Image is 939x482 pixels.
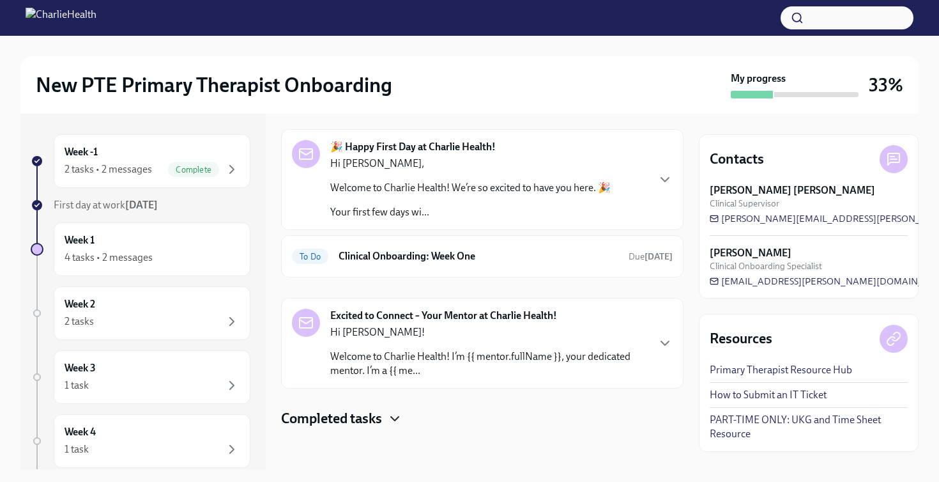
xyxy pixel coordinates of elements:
[31,286,250,340] a: Week 22 tasks
[31,222,250,276] a: Week 14 tasks • 2 messages
[339,249,618,263] h6: Clinical Onboarding: Week One
[281,409,382,428] h4: Completed tasks
[710,246,791,260] strong: [PERSON_NAME]
[65,251,153,265] div: 4 tasks • 2 messages
[330,350,647,378] p: Welcome to Charlie Health! I’m {{ mentor.fullName }}, your dedicated mentor. I’m a {{ me...
[125,199,158,211] strong: [DATE]
[281,409,683,428] div: Completed tasks
[330,140,496,154] strong: 🎉 Happy First Day at Charlie Health!
[731,72,786,86] strong: My progress
[710,388,827,402] a: How to Submit an IT Ticket
[710,329,772,348] h4: Resources
[65,315,94,329] div: 2 tasks
[65,378,89,393] div: 1 task
[629,251,673,262] span: Due
[710,183,875,198] strong: [PERSON_NAME] [PERSON_NAME]
[869,74,903,97] h3: 33%
[65,297,95,311] h6: Week 2
[31,350,250,404] a: Week 31 task
[31,134,250,188] a: Week -12 tasks • 2 messagesComplete
[65,442,89,456] div: 1 task
[168,165,219,175] span: Complete
[710,260,822,272] span: Clinical Onboarding Specialist
[54,199,158,211] span: First day at work
[710,198,779,210] span: Clinical Supervisor
[330,205,611,219] p: Your first few days wi...
[710,413,908,441] a: PART-TIME ONLY: UKG and Time Sheet Resource
[65,361,96,375] h6: Week 3
[629,251,673,263] span: September 20th, 2025 10:00
[292,252,328,261] span: To Do
[330,309,557,323] strong: Excited to Connect – Your Mentor at Charlie Health!
[292,246,673,267] a: To DoClinical Onboarding: Week OneDue[DATE]
[330,181,611,195] p: Welcome to Charlie Health! We’re so excited to have you here. 🎉
[710,150,764,169] h4: Contacts
[645,251,673,262] strong: [DATE]
[26,8,96,28] img: CharlieHealth
[65,145,98,159] h6: Week -1
[31,414,250,468] a: Week 41 task
[65,233,95,247] h6: Week 1
[65,162,152,176] div: 2 tasks • 2 messages
[65,425,96,439] h6: Week 4
[36,72,392,98] h2: New PTE Primary Therapist Onboarding
[330,325,647,339] p: Hi [PERSON_NAME]!
[31,198,250,212] a: First day at work[DATE]
[330,157,611,171] p: Hi [PERSON_NAME],
[710,363,852,377] a: Primary Therapist Resource Hub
